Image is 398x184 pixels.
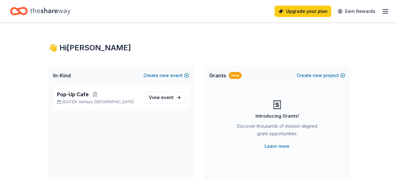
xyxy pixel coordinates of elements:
[275,6,331,17] a: Upgrade your plan
[145,92,185,103] a: View event
[143,72,189,79] button: Createnewevent
[161,95,174,100] span: event
[297,72,345,79] button: Createnewproject
[255,112,299,120] div: Introducing Grants!
[229,72,242,79] div: New
[160,72,169,79] span: new
[313,72,322,79] span: new
[234,122,320,140] div: Discover thousands of mission-aligned grant opportunities.
[53,72,71,79] span: In-Kind
[334,6,379,17] a: Earn Rewards
[57,99,140,104] p: [DATE] •
[57,91,89,98] span: Pop-Up Cafe
[48,43,350,53] div: 👋 Hi [PERSON_NAME]
[10,4,70,19] a: Home
[209,72,226,79] span: Grants
[149,94,174,101] span: View
[79,99,134,104] span: Alafaya, [GEOGRAPHIC_DATA]
[265,142,289,150] a: Learn more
